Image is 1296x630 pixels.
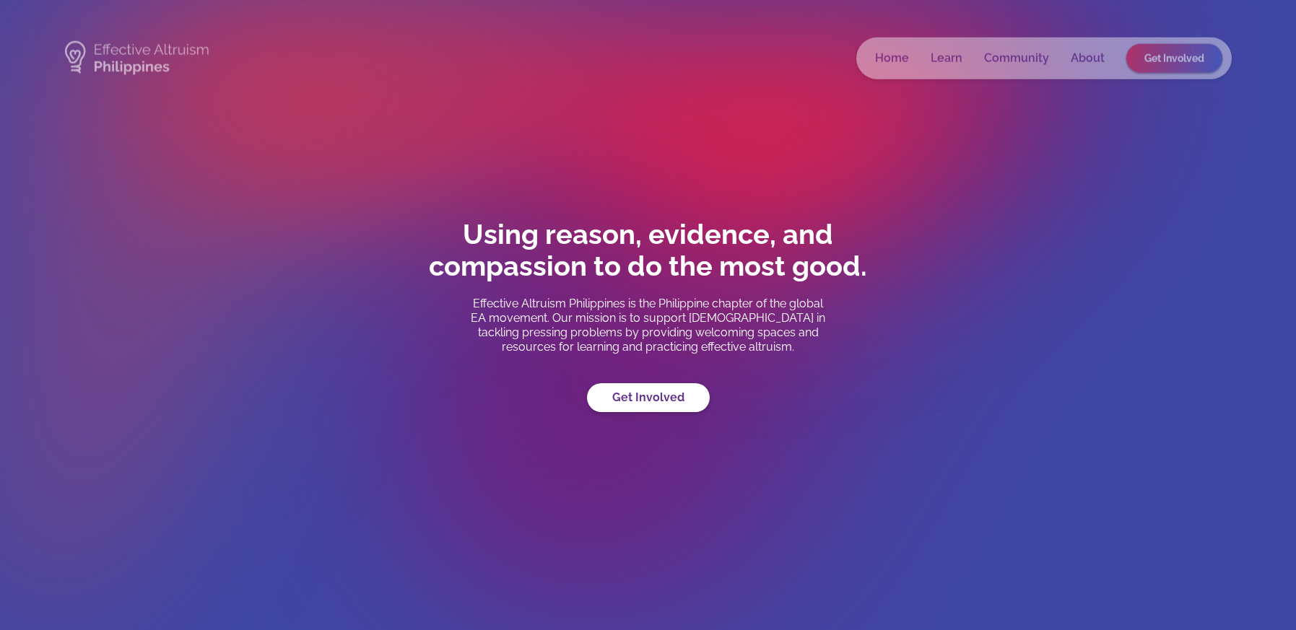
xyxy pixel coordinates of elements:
[468,297,829,354] p: Effective Altruism Philippines is the Philippine chapter of the global EA movement. Our mission i...
[983,51,1048,65] a: Community
[874,51,908,65] a: Home
[1070,51,1104,65] a: About
[396,219,901,282] h1: Using reason, evidence, and compassion to do the most good.
[1126,43,1222,72] a: Get Involved
[930,51,962,65] a: Learn
[587,383,710,412] a: Get Involved
[1144,52,1204,64] span: Get Involved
